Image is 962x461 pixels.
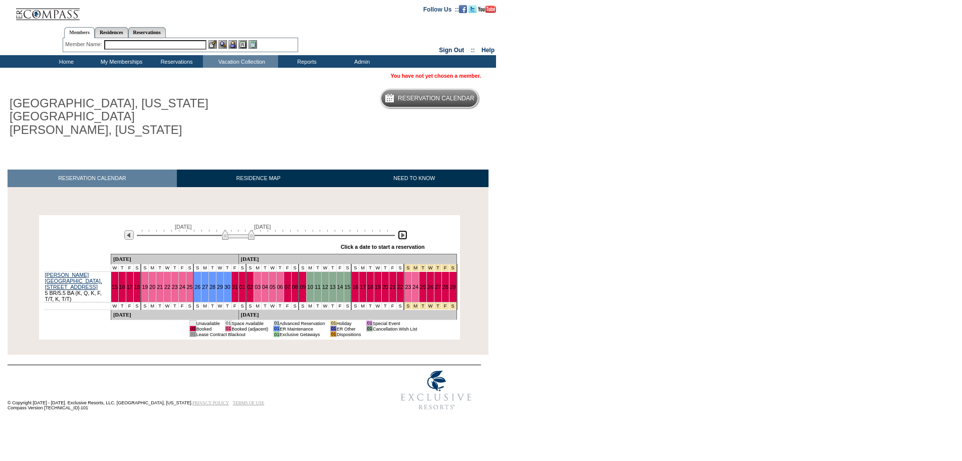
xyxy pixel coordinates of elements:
[450,284,456,290] a: 29
[367,302,374,310] td: T
[217,284,223,290] a: 29
[45,272,102,290] a: [PERSON_NAME][GEOGRAPHIC_DATA], [STREET_ADDRESS]
[193,264,201,272] td: S
[322,302,329,310] td: W
[238,302,246,310] td: S
[111,254,238,264] td: [DATE]
[307,302,314,310] td: M
[427,264,434,272] td: Thanksgiving
[345,284,351,290] a: 15
[333,55,388,68] td: Admin
[149,264,156,272] td: M
[351,264,359,272] td: S
[171,264,178,272] td: T
[216,264,224,272] td: W
[278,55,333,68] td: Reports
[449,302,456,310] td: Thanksgiving
[412,302,419,310] td: Thanksgiving
[398,95,474,102] h5: Reservation Calendar
[420,284,426,290] a: 25
[434,264,441,272] td: Thanksgiving
[330,284,336,290] a: 13
[119,284,125,290] a: 16
[201,264,209,272] td: M
[329,302,336,310] td: T
[112,284,118,290] a: 15
[194,284,200,290] a: 26
[224,284,230,290] a: 30
[315,284,321,290] a: 11
[374,302,382,310] td: W
[322,284,328,290] a: 12
[203,55,278,68] td: Vacation Collection
[190,332,196,337] td: 01
[398,230,407,240] img: Next
[396,302,404,310] td: S
[238,264,246,272] td: S
[95,27,128,38] a: Residences
[163,302,171,310] td: W
[179,284,185,290] a: 24
[209,264,216,272] td: T
[128,27,166,38] a: Reservations
[231,326,269,332] td: Booked (adjacent)
[390,284,396,290] a: 21
[249,40,257,49] img: b_calculator.gif
[277,284,283,290] a: 06
[441,302,449,310] td: Thanksgiving
[299,264,306,272] td: S
[439,47,464,54] a: Sign Out
[404,302,411,310] td: Thanksgiving
[300,284,306,290] a: 09
[196,321,220,326] td: Unavailable
[269,302,277,310] td: W
[225,321,231,326] td: 01
[468,5,476,13] img: Follow us on Twitter
[192,400,229,405] a: PRIVACY POLICY
[468,6,476,12] a: Follow us on Twitter
[372,321,417,326] td: Special Event
[171,302,178,310] td: T
[471,47,475,54] span: ::
[341,244,425,250] div: Click a date to start a reservation
[255,284,261,290] a: 03
[419,302,427,310] td: Thanksgiving
[280,326,325,332] td: ER Maintenance
[389,302,396,310] td: F
[196,332,268,337] td: Lease Contract Blackout
[126,302,133,310] td: F
[208,40,217,49] img: b_edit.gif
[389,264,396,272] td: F
[269,264,277,272] td: W
[372,326,417,332] td: Cancellation Wish List
[238,254,456,264] td: [DATE]
[284,264,291,272] td: F
[231,264,238,272] td: F
[141,264,148,272] td: S
[336,302,344,310] td: F
[330,332,336,337] td: 01
[284,302,291,310] td: F
[274,321,280,326] td: 01
[459,5,467,13] img: Become our fan on Facebook
[274,326,280,332] td: 01
[307,284,313,290] a: 10
[291,264,299,272] td: S
[337,321,361,326] td: Holiday
[412,264,419,272] td: Thanksgiving
[231,321,269,326] td: Space Available
[274,332,280,337] td: 01
[223,302,231,310] td: T
[238,310,456,320] td: [DATE]
[314,264,322,272] td: T
[111,302,118,310] td: W
[374,264,382,272] td: W
[228,40,237,49] img: Impersonate
[133,302,141,310] td: S
[270,284,276,290] a: 05
[126,264,133,272] td: F
[276,264,284,272] td: T
[133,264,141,272] td: S
[330,321,336,326] td: 01
[246,264,254,272] td: S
